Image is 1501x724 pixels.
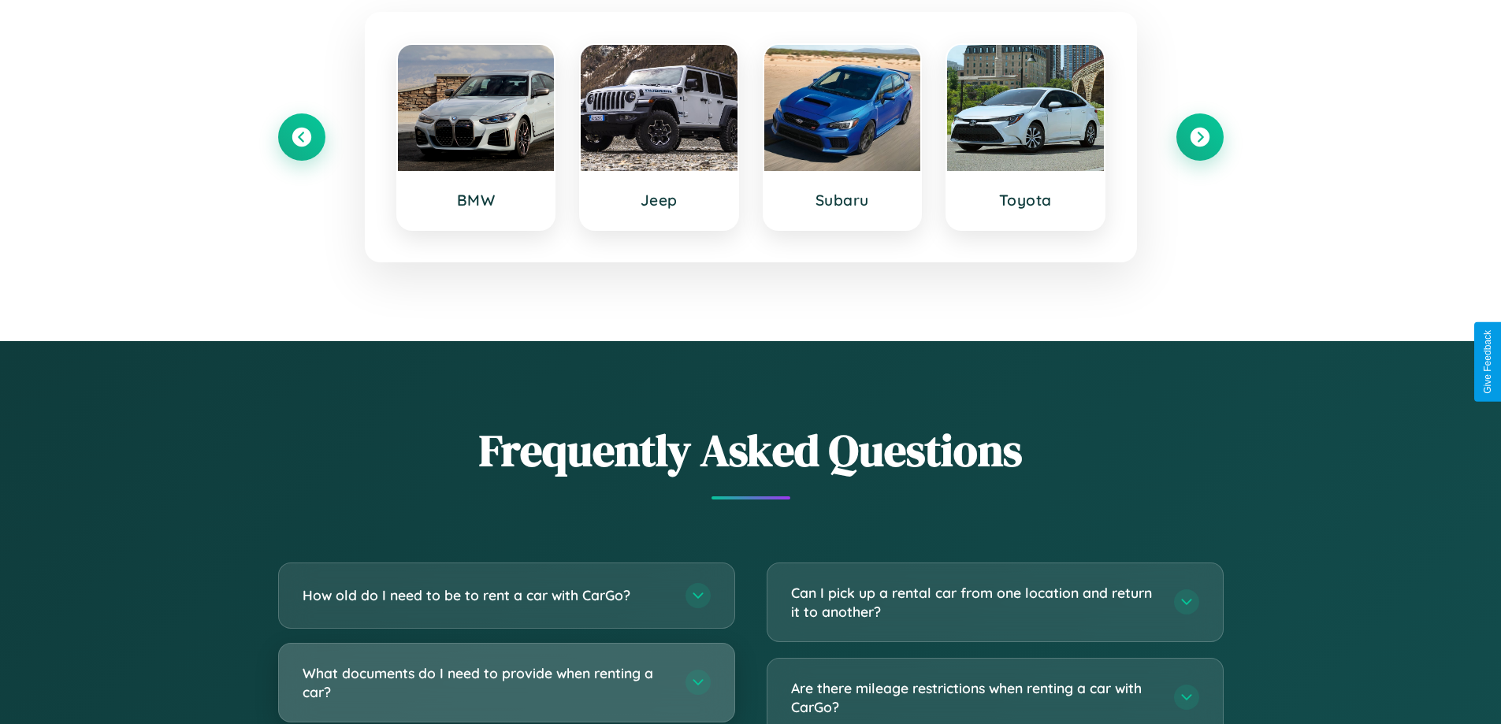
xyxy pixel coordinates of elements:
h3: Are there mileage restrictions when renting a car with CarGo? [791,678,1158,717]
h3: Jeep [596,191,722,210]
h3: Toyota [963,191,1088,210]
h3: How old do I need to be to rent a car with CarGo? [303,585,670,605]
h3: Can I pick up a rental car from one location and return it to another? [791,583,1158,622]
h2: Frequently Asked Questions [278,420,1224,481]
h3: BMW [414,191,539,210]
h3: What documents do I need to provide when renting a car? [303,663,670,702]
div: Give Feedback [1482,330,1493,394]
h3: Subaru [780,191,905,210]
